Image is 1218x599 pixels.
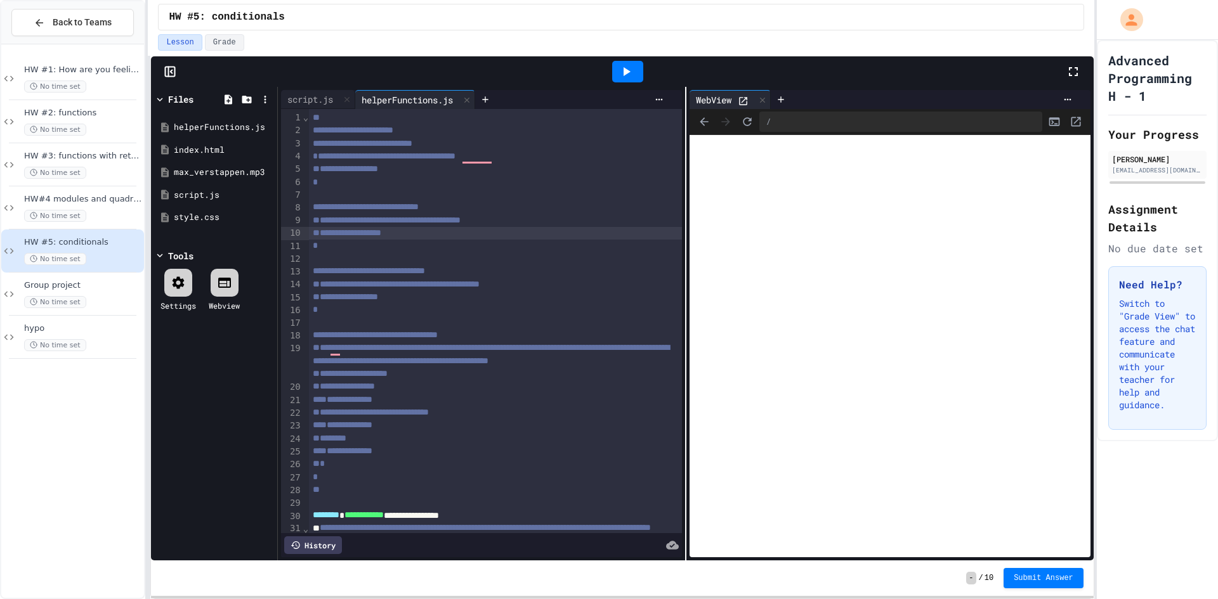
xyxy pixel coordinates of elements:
div: 5 [281,163,302,176]
span: 10 [985,573,993,583]
div: 22 [281,407,302,420]
span: Submit Answer [1014,573,1073,583]
button: Back to Teams [11,9,134,36]
div: 11 [281,240,302,253]
button: Console [1045,112,1064,131]
div: 21 [281,394,302,407]
div: 31 [281,522,302,535]
div: 13 [281,266,302,278]
div: max_verstappen.mp3 [174,166,273,179]
div: 10 [281,227,302,240]
div: 28 [281,484,302,497]
div: script.js [281,93,339,106]
span: No time set [24,81,86,93]
h2: Your Progress [1108,126,1207,143]
div: 7 [281,189,302,202]
div: WebView [690,93,738,106]
button: Refresh [738,112,757,131]
div: Files [168,93,193,106]
span: Fold line [303,112,309,122]
div: helperFunctions.js [355,93,459,106]
iframe: chat widget [1113,493,1205,547]
div: Settings [160,300,196,311]
h1: Advanced Programming H - 1 [1108,51,1207,105]
div: [PERSON_NAME] [1112,153,1203,165]
div: 27 [281,472,302,484]
div: 6 [281,176,302,189]
div: 14 [281,278,302,291]
div: helperFunctions.js [355,90,475,109]
div: 9 [281,214,302,227]
div: style.css [174,211,273,224]
span: No time set [24,253,86,265]
span: HW #1: How are you feeling? [24,65,141,75]
span: No time set [24,167,86,179]
div: 8 [281,202,302,214]
button: Grade [205,34,244,51]
div: 30 [281,510,302,523]
div: script.js [174,189,273,202]
div: 26 [281,458,302,471]
span: Back [695,112,714,131]
span: No time set [24,124,86,136]
p: Switch to "Grade View" to access the chat feature and communicate with your teacher for help and ... [1119,297,1196,411]
div: 1 [281,112,302,124]
span: Fold line [303,524,309,534]
button: Submit Answer [1004,568,1084,588]
span: HW #2: functions [24,108,141,119]
div: History [284,536,342,554]
span: No time set [24,210,86,222]
div: helperFunctions.js [174,121,273,134]
span: No time set [24,296,86,308]
div: Webview [209,300,240,311]
span: Group project [24,280,141,291]
div: 17 [281,317,302,330]
div: Tools [168,249,193,262]
div: 2 [281,124,302,137]
div: My Account [1107,5,1146,34]
div: 19 [281,342,302,381]
h3: Need Help? [1119,277,1196,292]
div: 25 [281,446,302,458]
span: HW #3: functions with return [24,151,141,162]
span: Forward [716,112,735,131]
div: 16 [281,304,302,317]
div: 23 [281,420,302,432]
div: 20 [281,381,302,394]
iframe: To enrich screen reader interactions, please activate Accessibility in Grammarly extension settings [690,135,1090,558]
span: HW #5: conditionals [169,10,284,25]
button: Open in new tab [1066,112,1085,131]
div: index.html [174,144,273,157]
span: HW #5: conditionals [24,237,141,248]
h2: Assignment Details [1108,200,1207,236]
div: 12 [281,253,302,266]
span: hypo [24,323,141,334]
div: 15 [281,292,302,304]
div: WebView [690,90,771,109]
div: / [759,112,1042,132]
span: No time set [24,339,86,351]
div: 18 [281,330,302,342]
span: - [966,572,976,584]
span: / [979,573,983,583]
span: Back to Teams [53,16,112,29]
iframe: chat widget [1165,548,1205,586]
div: 24 [281,433,302,446]
button: Lesson [158,34,202,51]
div: 3 [281,138,302,150]
div: 29 [281,497,302,510]
span: HW#4 modules and quadratic equation [24,194,141,205]
div: [EMAIL_ADDRESS][DOMAIN_NAME] [1112,165,1203,175]
div: 4 [281,150,302,163]
div: No due date set [1108,241,1207,256]
div: script.js [281,90,355,109]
